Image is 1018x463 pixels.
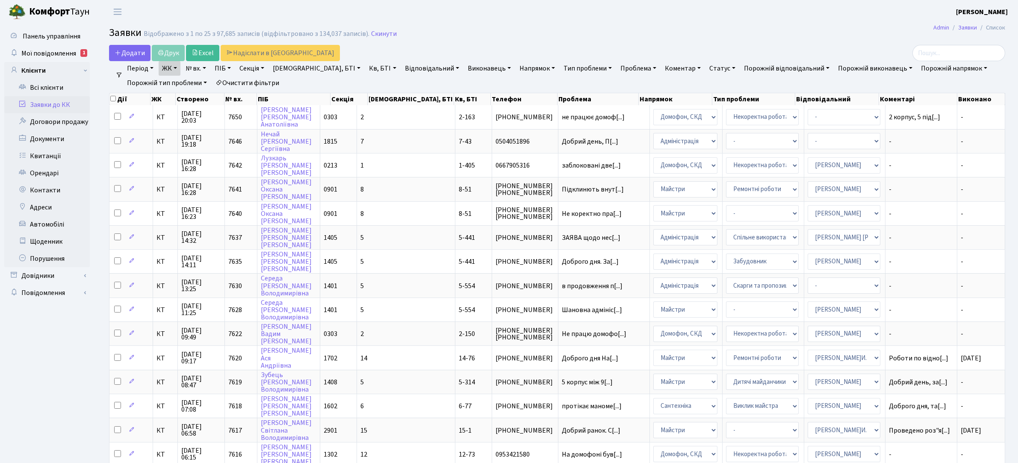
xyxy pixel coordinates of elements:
[211,61,234,76] a: ПІБ
[889,234,953,241] span: -
[562,377,613,387] span: 5 корпус між 9[...]
[4,147,90,165] a: Квитанції
[459,377,475,387] span: 5-314
[360,401,364,411] span: 6
[181,447,221,461] span: [DATE] 06:15
[156,283,174,289] span: КТ
[961,112,963,122] span: -
[9,3,26,21] img: logo.png
[109,25,142,40] span: Заявки
[261,226,312,250] a: [PERSON_NAME][PERSON_NAME][PERSON_NAME]
[562,137,618,146] span: Добрий день, П[...]
[741,61,833,76] a: Порожній відповідальний
[706,61,739,76] a: Статус
[181,230,221,244] span: [DATE] 14:32
[464,61,514,76] a: Виконавець
[360,137,364,146] span: 7
[181,279,221,292] span: [DATE] 13:25
[961,401,963,411] span: -
[459,185,472,194] span: 8-51
[889,258,953,265] span: -
[496,307,554,313] span: [PHONE_NUMBER]
[181,255,221,268] span: [DATE] 14:11
[324,305,337,315] span: 1401
[961,305,963,315] span: -
[228,209,242,218] span: 7640
[496,379,554,386] span: [PHONE_NUMBER]
[156,330,174,337] span: КТ
[491,93,558,105] th: Телефон
[324,209,337,218] span: 0901
[21,49,76,58] span: Мої повідомлення
[324,257,337,266] span: 1405
[124,61,157,76] a: Період
[879,93,957,105] th: Коментарі
[4,130,90,147] a: Документи
[228,377,242,387] span: 7619
[150,93,176,105] th: ЖК
[961,281,963,291] span: -
[228,329,242,339] span: 7622
[156,451,174,458] span: КТ
[324,137,337,146] span: 1815
[889,112,940,122] span: 2 корпус, 5 під[...]
[324,426,337,435] span: 2901
[269,61,364,76] a: [DEMOGRAPHIC_DATA], БТІ
[261,202,312,226] a: [PERSON_NAME]Оксана[PERSON_NAME]
[261,394,312,418] a: [PERSON_NAME][PERSON_NAME][PERSON_NAME]
[186,45,219,61] a: Excel
[961,354,981,363] span: [DATE]
[961,185,963,194] span: -
[496,162,554,169] span: 0667905316
[29,5,70,18] b: Комфорт
[261,274,312,298] a: Середа[PERSON_NAME]Володимирівна
[459,450,475,459] span: 12-73
[181,183,221,196] span: [DATE] 16:28
[562,329,626,339] span: Не працю домофо[...]
[889,283,953,289] span: -
[459,305,475,315] span: 5-554
[181,327,221,341] span: [DATE] 09:49
[961,137,963,146] span: -
[889,186,953,193] span: -
[957,93,1005,105] th: Виконано
[159,61,180,76] a: ЖК
[961,450,963,459] span: -
[360,426,367,435] span: 15
[977,23,1005,32] li: Список
[360,161,364,170] span: 1
[4,284,90,301] a: Повідомлення
[29,5,90,19] span: Таун
[360,329,364,339] span: 2
[459,329,475,339] span: 2-150
[371,30,397,38] a: Скинути
[261,177,312,201] a: [PERSON_NAME]Оксана[PERSON_NAME]
[562,354,618,363] span: Доброго дня На[...]
[156,427,174,434] span: КТ
[961,209,963,218] span: -
[454,93,491,105] th: Кв, БТІ
[181,134,221,148] span: [DATE] 19:18
[562,233,620,242] span: ЗАЯВА щодо нес[...]
[958,23,977,32] a: Заявки
[261,322,312,346] a: [PERSON_NAME]Вадим[PERSON_NAME]
[889,162,953,169] span: -
[912,45,1005,61] input: Пошук...
[562,426,620,435] span: Добрий ранок. С[...]
[835,61,916,76] a: Порожній виконавець
[889,307,953,313] span: -
[144,30,369,38] div: Відображено з 1 по 25 з 97,685 записів (відфільтровано з 134,037 записів).
[401,61,463,76] a: Відповідальний
[261,346,312,370] a: [PERSON_NAME]АсяАндріївна
[324,401,337,411] span: 1602
[889,451,953,458] span: -
[562,112,625,122] span: не працює домоф[...]
[360,112,364,122] span: 2
[360,185,364,194] span: 8
[228,401,242,411] span: 7618
[261,153,312,177] a: Лузкарь[PERSON_NAME][PERSON_NAME]
[712,93,795,105] th: Тип проблеми
[558,93,638,105] th: Проблема
[115,48,145,58] span: Додати
[496,138,554,145] span: 0504051896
